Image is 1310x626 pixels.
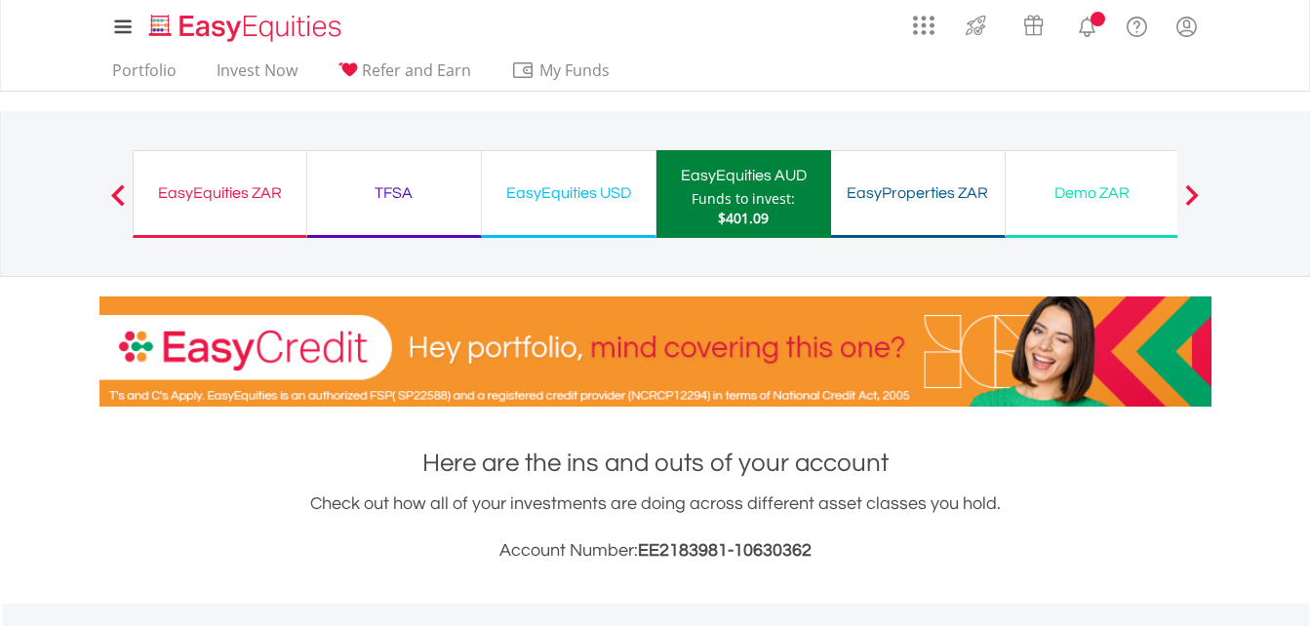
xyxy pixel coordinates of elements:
a: FAQ's and Support [1112,5,1162,44]
a: Notifications [1062,5,1112,44]
h1: Here are the ins and outs of your account [99,446,1211,481]
a: Portfolio [104,60,184,91]
img: vouchers-v2.svg [1017,10,1050,41]
a: AppsGrid [900,5,947,36]
a: My Profile [1162,5,1211,48]
div: EasyEquities ZAR [145,179,295,207]
div: Funds to invest: [692,189,795,209]
button: Previous [99,194,138,214]
button: Next [1172,194,1211,214]
div: EasyEquities AUD [668,162,819,189]
span: $401.09 [718,209,769,227]
div: EasyProperties ZAR [843,179,993,207]
a: Vouchers [1005,5,1062,41]
img: thrive-v2.svg [960,10,992,41]
span: My Funds [511,58,639,83]
img: EasyEquities_Logo.png [145,12,349,44]
h3: Account Number: [99,537,1211,565]
a: Invest Now [209,60,305,91]
div: Demo ZAR [1017,179,1168,207]
img: EasyCredit Promotion Banner [99,296,1211,407]
div: Check out how all of your investments are doing across different asset classes you hold. [99,490,1211,565]
a: Refer and Earn [330,60,479,91]
a: Home page [141,5,349,44]
span: EE2183981-10630362 [638,541,812,560]
span: Refer and Earn [362,59,471,81]
div: TFSA [319,179,469,207]
img: grid-menu-icon.svg [913,15,934,36]
div: EasyEquities USD [494,179,644,207]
